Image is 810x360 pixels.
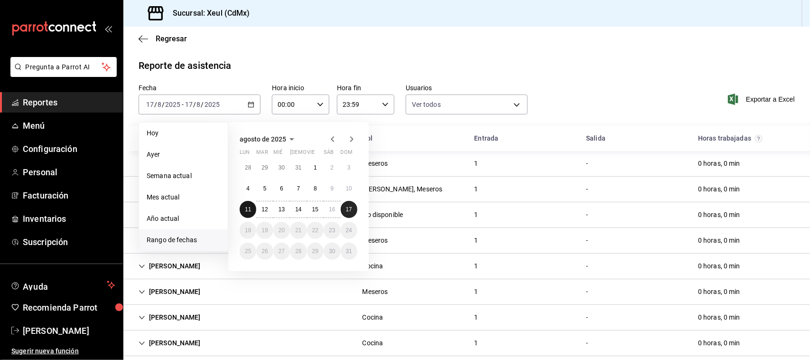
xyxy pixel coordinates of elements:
[346,185,352,192] abbr: 10 de agosto de 2025
[131,283,208,301] div: Cell
[355,130,467,147] div: HeadCell
[290,149,346,159] abbr: jueves
[154,101,157,108] span: /
[196,101,201,108] input: --
[578,155,596,172] div: Cell
[466,180,485,198] div: Cell
[26,62,102,72] span: Pregunta a Parrot AI
[329,227,335,234] abbr: 23 de agosto de 2025
[23,96,115,109] span: Reportes
[578,309,596,326] div: Cell
[123,126,810,356] div: Container
[240,133,298,145] button: agosto de 2025
[324,243,340,260] button: 30 de agosto de 2025
[256,201,273,218] button: 12 de agosto de 2025
[123,305,810,331] div: Row
[131,180,208,198] div: Cell
[690,206,748,224] div: Cell
[123,177,810,202] div: Row
[355,334,391,352] div: Cell
[295,164,301,171] abbr: 31 de julio de 2025
[240,201,256,218] button: 11 de agosto de 2025
[256,180,273,197] button: 5 de agosto de 2025
[261,227,268,234] abbr: 19 de agosto de 2025
[165,101,181,108] input: ----
[290,222,307,239] button: 21 de agosto de 2025
[307,243,324,260] button: 29 de agosto de 2025
[256,159,273,176] button: 29 de julio de 2025
[123,202,810,228] div: Row
[245,164,251,171] abbr: 28 de julio de 2025
[314,185,317,192] abbr: 8 de agosto de 2025
[324,201,340,218] button: 16 de agosto de 2025
[466,283,485,301] div: Cell
[185,101,193,108] input: --
[131,130,355,147] div: HeadCell
[330,164,334,171] abbr: 2 de agosto de 2025
[363,184,443,194] div: [PERSON_NAME], Meseros
[297,185,300,192] abbr: 7 de agosto de 2025
[346,206,352,213] abbr: 17 de agosto de 2025
[23,324,115,337] span: [PERSON_NAME]
[123,126,810,151] div: Head
[341,201,357,218] button: 17 de agosto de 2025
[466,206,485,224] div: Cell
[240,180,256,197] button: 4 de agosto de 2025
[204,101,220,108] input: ----
[341,180,357,197] button: 10 de agosto de 2025
[139,58,232,73] div: Reporte de asistencia
[23,212,115,225] span: Inventarios
[341,159,357,176] button: 3 de agosto de 2025
[330,185,334,192] abbr: 9 de agosto de 2025
[363,313,383,322] div: Cocina
[279,227,285,234] abbr: 20 de agosto de 2025
[341,222,357,239] button: 24 de agosto de 2025
[246,185,250,192] abbr: 4 de agosto de 2025
[240,135,286,143] span: agosto de 2025
[273,149,282,159] abbr: miércoles
[256,222,273,239] button: 19 de agosto de 2025
[279,206,285,213] abbr: 13 de agosto de 2025
[23,119,115,132] span: Menú
[578,334,596,352] div: Cell
[755,135,763,142] svg: El total de horas trabajadas por usuario es el resultado de la suma redondeada del registro de ho...
[290,201,307,218] button: 14 de agosto de 2025
[240,222,256,239] button: 18 de agosto de 2025
[690,155,748,172] div: Cell
[256,243,273,260] button: 26 de agosto de 2025
[193,101,196,108] span: /
[307,201,324,218] button: 15 de agosto de 2025
[355,283,396,301] div: Cell
[104,25,112,32] button: open_drawer_menu
[273,180,290,197] button: 6 de agosto de 2025
[578,257,596,275] div: Cell
[466,130,578,147] div: HeadCell
[312,206,318,213] abbr: 15 de agosto de 2025
[146,101,154,108] input: --
[7,69,117,79] a: Pregunta a Parrot AI
[131,206,208,224] div: Cell
[147,214,220,224] span: Año actual
[290,243,307,260] button: 28 de agosto de 2025
[730,94,795,105] span: Exportar a Excel
[324,222,340,239] button: 23 de agosto de 2025
[412,100,441,109] span: Ver todos
[123,254,810,279] div: Row
[245,227,251,234] abbr: 18 de agosto de 2025
[273,222,290,239] button: 20 de agosto de 2025
[147,150,220,160] span: Ayer
[312,227,318,234] abbr: 22 de agosto de 2025
[578,130,690,147] div: HeadCell
[324,159,340,176] button: 2 de agosto de 2025
[466,309,485,326] div: Cell
[157,101,162,108] input: --
[256,149,268,159] abbr: martes
[240,159,256,176] button: 28 de julio de 2025
[23,279,103,291] span: Ayuda
[147,192,220,202] span: Mes actual
[240,149,250,159] abbr: lunes
[295,206,301,213] abbr: 14 de agosto de 2025
[123,331,810,356] div: Row
[245,248,251,255] abbr: 25 de agosto de 2025
[261,248,268,255] abbr: 26 de agosto de 2025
